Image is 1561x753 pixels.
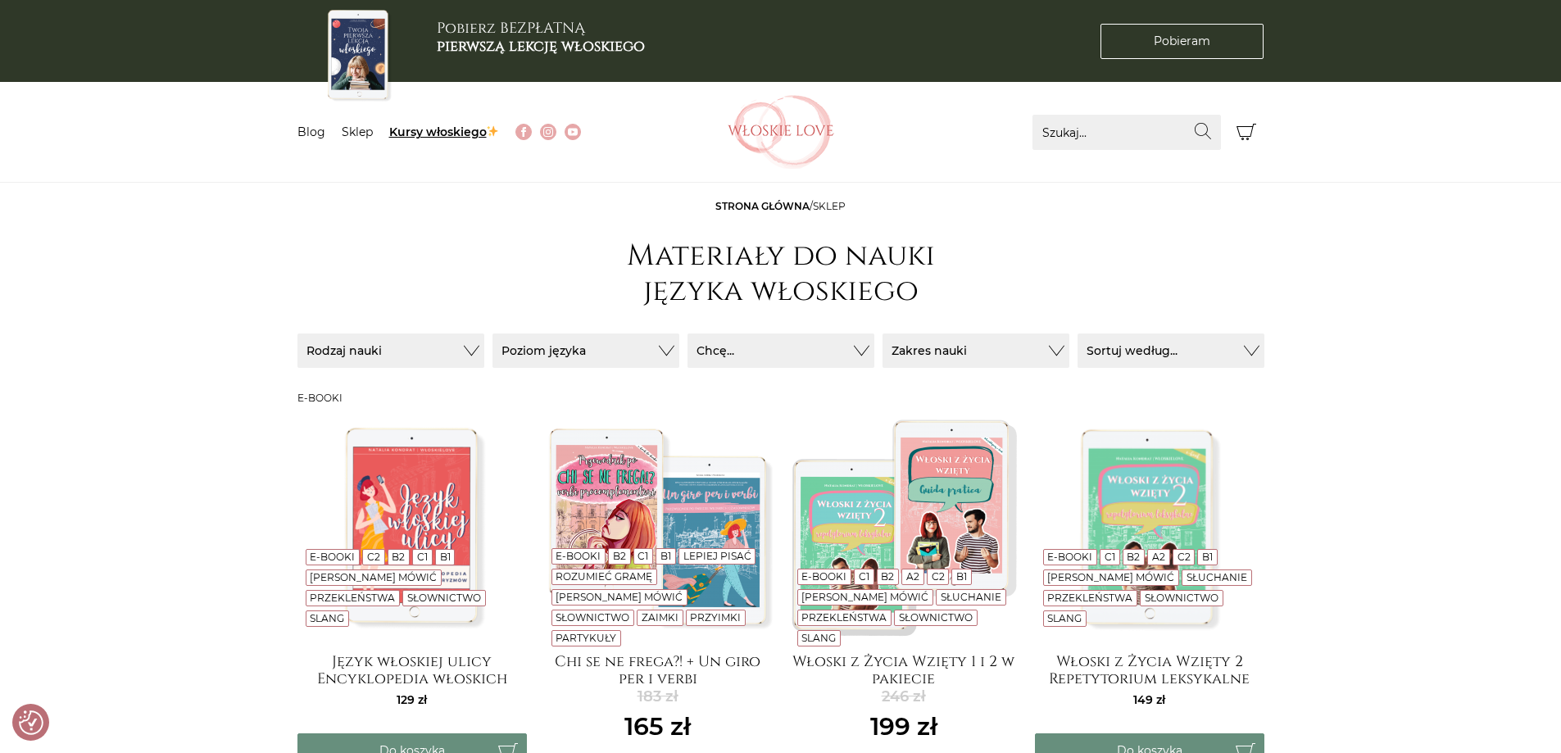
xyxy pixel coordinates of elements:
[1047,612,1082,624] a: Slang
[728,95,834,169] img: Włoskielove
[487,125,498,137] img: ✨
[1035,653,1264,686] a: Włoski z Życia Wzięty 2 Repetytorium leksykalne
[899,611,973,624] a: Słownictwo
[297,333,484,368] button: Rodzaj nauki
[683,550,751,562] a: Lepiej pisać
[389,125,500,139] a: Kursy włoskiego
[310,551,355,563] a: E-booki
[310,612,344,624] a: Slang
[297,125,325,139] a: Blog
[1105,551,1115,563] a: C1
[859,570,869,583] a: C1
[19,710,43,735] img: Revisit consent button
[715,200,810,212] a: Strona główna
[543,653,773,686] a: Chi se ne frega?! + Un giro per i verbi
[556,570,652,583] a: Rozumieć gramę
[367,551,380,563] a: C2
[1133,692,1165,707] span: 149
[392,551,405,563] a: B2
[437,36,645,57] b: pierwszą lekcję włoskiego
[1154,33,1210,50] span: Pobieram
[613,550,626,562] a: B2
[297,392,1264,404] h3: E-booki
[1032,115,1221,150] input: Szukaj...
[342,125,373,139] a: Sklep
[1145,592,1218,604] a: Słownictwo
[789,653,1019,686] a: Włoski z Życia Wzięty 1 i 2 w pakiecie
[417,551,428,563] a: C1
[941,591,1001,603] a: Słuchanie
[440,551,451,563] a: B1
[556,632,616,644] a: Partykuły
[715,200,846,212] span: /
[690,611,741,624] a: Przyimki
[870,686,937,708] del: 246
[556,611,629,624] a: Słownictwo
[556,591,683,603] a: [PERSON_NAME] mówić
[407,592,481,604] a: Słownictwo
[687,333,874,368] button: Chcę...
[1202,551,1213,563] a: B1
[638,550,648,562] a: C1
[660,550,671,562] a: B1
[617,238,945,309] h1: Materiały do nauki języka włoskiego
[813,200,846,212] span: sklep
[1100,24,1264,59] a: Pobieram
[932,570,945,583] a: C2
[906,570,919,583] a: A2
[1187,571,1247,583] a: Słuchanie
[956,570,967,583] a: B1
[1047,571,1174,583] a: [PERSON_NAME] mówić
[310,592,395,604] a: Przekleństwa
[881,570,894,583] a: B2
[1229,115,1264,150] button: Koszyk
[437,20,645,55] h3: Pobierz BEZPŁATNĄ
[870,708,937,745] ins: 199
[883,333,1069,368] button: Zakres nauki
[801,632,836,644] a: Slang
[1152,551,1165,563] a: A2
[1178,551,1191,563] a: C2
[801,591,928,603] a: [PERSON_NAME] mówić
[801,570,846,583] a: E-booki
[492,333,679,368] button: Poziom języka
[801,611,887,624] a: Przekleństwa
[1078,333,1264,368] button: Sortuj według...
[297,653,527,686] a: Język włoskiej ulicy Encyklopedia włoskich wulgaryzmów
[1047,592,1132,604] a: Przekleństwa
[624,686,691,708] del: 183
[1127,551,1140,563] a: B2
[397,692,427,707] span: 129
[642,611,678,624] a: Zaimki
[310,571,437,583] a: [PERSON_NAME] mówić
[556,550,601,562] a: E-booki
[624,708,691,745] ins: 165
[1047,551,1092,563] a: E-booki
[19,710,43,735] button: Preferencje co do zgód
